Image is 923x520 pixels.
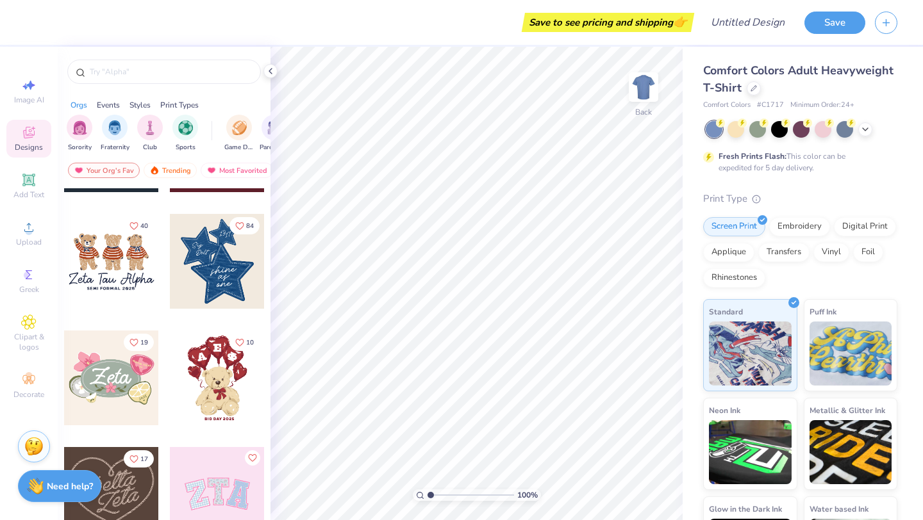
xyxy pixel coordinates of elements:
span: Comfort Colors [703,100,751,111]
button: Like [124,217,154,234]
div: Trending [144,163,197,178]
span: 👉 [673,14,687,29]
span: Water based Ink [810,502,869,516]
button: Like [229,217,260,234]
span: Sorority [68,143,92,152]
div: filter for Fraternity [101,115,129,152]
img: Game Day Image [232,120,247,135]
div: Embroidery [769,217,830,236]
span: Clipart & logos [6,332,51,352]
button: filter button [172,115,198,152]
span: 17 [140,456,148,462]
span: Add Text [13,190,44,200]
input: Untitled Design [701,10,795,35]
span: Game Day [224,143,254,152]
div: Print Types [160,99,199,111]
img: Parent's Weekend Image [267,120,282,135]
div: Events [97,99,120,111]
button: Like [245,450,260,466]
img: Neon Ink [709,420,792,484]
img: most_fav.gif [206,166,217,175]
span: Sports [176,143,195,152]
span: Comfort Colors Adult Heavyweight T-Shirt [703,63,894,95]
span: 10 [246,339,254,346]
button: filter button [101,115,129,152]
strong: Need help? [47,480,93,492]
span: Puff Ink [810,305,836,318]
span: Club [143,143,157,152]
span: Image AI [14,95,44,105]
div: Save to see pricing and shipping [525,13,691,32]
button: Like [229,334,260,351]
div: filter for Game Day [224,115,254,152]
div: This color can be expedited for 5 day delivery. [719,150,876,174]
span: # C1717 [757,100,784,111]
div: Most Favorited [201,163,273,178]
button: Save [804,12,865,34]
img: trending.gif [149,166,160,175]
button: filter button [224,115,254,152]
img: Sports Image [178,120,193,135]
span: Fraternity [101,143,129,152]
span: Designs [15,142,43,152]
img: Puff Ink [810,321,892,386]
div: Applique [703,243,754,262]
img: Fraternity Image [108,120,122,135]
span: Metallic & Glitter Ink [810,403,885,417]
span: Greek [19,284,39,295]
div: Foil [853,243,883,262]
span: Parent's Weekend [260,143,289,152]
div: Rhinestones [703,268,765,288]
div: Your Org's Fav [68,163,140,178]
span: Standard [709,305,743,318]
div: Back [635,106,652,118]
div: Screen Print [703,217,765,236]
button: Like [124,450,154,467]
div: filter for Sorority [67,115,92,152]
div: Vinyl [813,243,849,262]
img: Club Image [143,120,157,135]
div: Transfers [758,243,810,262]
img: Standard [709,321,792,386]
div: filter for Sports [172,115,198,152]
img: Back [631,74,656,100]
div: filter for Club [137,115,163,152]
button: filter button [260,115,289,152]
span: 100 % [517,489,538,501]
span: Minimum Order: 24 + [790,100,854,111]
strong: Fresh Prints Flash: [719,151,786,161]
span: 40 [140,223,148,229]
img: Metallic & Glitter Ink [810,420,892,484]
input: Try "Alpha" [88,65,253,78]
img: most_fav.gif [74,166,84,175]
div: Print Type [703,191,897,206]
span: 19 [140,339,148,346]
div: filter for Parent's Weekend [260,115,289,152]
img: Sorority Image [72,120,87,135]
button: filter button [67,115,92,152]
span: Glow in the Dark Ink [709,502,782,516]
span: 84 [246,223,254,229]
div: Orgs [71,99,87,111]
button: filter button [137,115,163,152]
span: Upload [16,237,42,247]
span: Neon Ink [709,403,740,417]
button: Like [124,334,154,351]
div: Digital Print [834,217,896,236]
span: Decorate [13,389,44,400]
div: Styles [129,99,151,111]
